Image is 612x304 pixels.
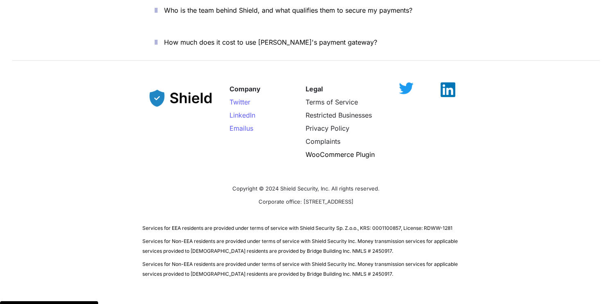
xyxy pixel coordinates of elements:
a: LinkedIn [229,111,255,119]
a: Privacy Policy [306,124,349,132]
a: Emailus [229,124,253,132]
span: Services for Non-EEA residents are provided under terms of service with Shield Security Inc. Mone... [142,238,459,254]
span: Corporate office: [STREET_ADDRESS] [259,198,353,205]
strong: Company [229,85,261,93]
strong: Legal [306,85,323,93]
span: Who is the team behind Shield, and what qualifies them to secure my payments? [164,6,412,14]
span: Services for EEA residents are provided under terms of service with Shield Security Sp. Z.o.o., K... [142,225,452,231]
a: WooCommerce Plugin [306,150,375,159]
span: Copyright © 2024 Shield Security, Inc. All rights reserved. [232,185,380,192]
a: Twitter [229,98,250,106]
button: How much does it cost to use [PERSON_NAME]'s payment gateway? [142,29,470,55]
a: Terms of Service [306,98,358,106]
span: us [246,124,253,132]
a: Complaints [306,137,340,145]
a: Restricted Businesses [306,111,372,119]
span: Services for Non-EEA residents are provided under terms of service with Shield Security Inc. Mone... [142,261,459,277]
span: How much does it cost to use [PERSON_NAME]'s payment gateway? [164,38,377,46]
span: Email [229,124,246,132]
